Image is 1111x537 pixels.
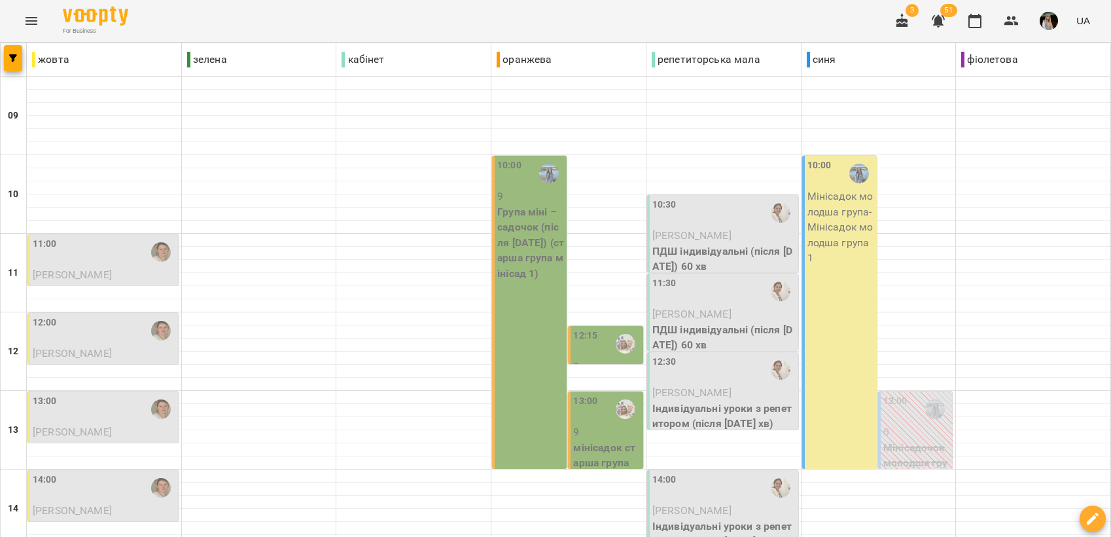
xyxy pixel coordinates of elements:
[33,268,112,281] span: [PERSON_NAME]
[573,440,640,517] p: мінісадок старша група -прогулянка (старша група мінісад 1)
[652,322,796,353] p: ПДШ індивідуальні (після [DATE]) 60 хв
[883,394,908,409] label: 13:00
[652,473,677,487] label: 14:00
[771,282,790,301] img: Рущак Василина Василівна
[151,478,171,498] img: Старюк Людмила Олександрівна
[906,4,919,17] span: 3
[1076,14,1090,28] span: UA
[497,158,521,173] label: 10:00
[616,399,635,419] img: Киричук Тетяна Миколаївна
[652,229,732,242] span: [PERSON_NAME]
[33,473,57,487] label: 14:00
[8,423,18,437] h6: 13
[33,237,57,251] label: 11:00
[652,386,732,399] span: [PERSON_NAME]
[539,164,559,183] img: Гарасим Ольга Богданівна
[1071,9,1095,33] button: UA
[33,394,57,409] label: 13:00
[652,504,732,517] span: [PERSON_NAME]
[573,359,640,375] p: 9
[32,52,69,67] p: жовта
[771,478,790,498] img: Рущак Василина Василівна
[63,7,128,26] img: Voopty Logo
[940,4,957,17] span: 51
[652,52,760,67] p: репетиторська мала
[342,52,384,67] p: кабінет
[151,242,171,262] img: Старюк Людмила Олександрівна
[33,361,176,377] p: Індив. розвиваюче заняття
[807,52,836,67] p: синя
[33,519,176,534] p: Індив. розвиваюче заняття
[8,109,18,123] h6: 09
[8,502,18,516] h6: 14
[1040,12,1058,30] img: db9e5aee73aab2f764342d08fe444bbe.JPG
[33,283,176,299] p: Індив. розвиваюче заняття
[497,52,552,67] p: оранжева
[8,266,18,280] h6: 11
[849,164,869,183] img: Гарасим Ольга Богданівна
[652,244,796,274] p: ПДШ індивідуальні (після [DATE]) 60 хв
[497,204,564,282] p: Група міні – садочок (після [DATE]) (старша група мінісад 1)
[151,321,171,341] img: Старюк Людмила Олександрівна
[925,399,945,419] img: Гарасим Ольга Богданівна
[883,424,950,440] p: 0
[151,399,171,419] img: Старюк Людмила Олександрівна
[187,52,227,67] p: зелена
[497,189,564,204] p: 9
[807,158,832,173] label: 10:00
[961,52,1017,67] p: фіолетова
[33,426,112,438] span: [PERSON_NAME]
[8,344,18,359] h6: 12
[616,334,635,354] img: Киричук Тетяна Миколаївна
[16,5,47,37] button: Menu
[33,316,57,330] label: 12:00
[771,360,790,380] img: Рущак Василина Василівна
[33,347,112,360] span: [PERSON_NAME]
[652,401,796,432] p: Індивідуальні уроки з репетитором (після [DATE] хв)
[33,440,176,456] p: Індив. розвиваюче заняття
[33,504,112,517] span: [PERSON_NAME]
[883,440,950,532] p: Мінісадочок молодша група - прогулянка (Мінісадок молодша група 1)
[573,394,597,409] label: 13:00
[573,329,597,343] label: 12:15
[652,198,677,212] label: 10:30
[63,27,128,35] span: For Business
[652,355,677,369] label: 12:30
[573,424,640,440] p: 9
[652,308,732,320] span: [PERSON_NAME]
[8,187,18,202] h6: 10
[771,203,790,223] img: Рущак Василина Василівна
[652,276,677,291] label: 11:30
[807,189,874,266] p: Мінісадок молодша група - Мінісадок молодша група 1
